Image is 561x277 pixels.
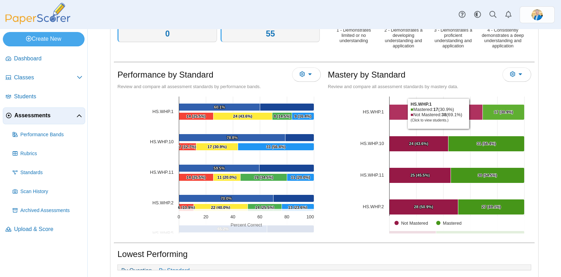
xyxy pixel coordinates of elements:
span: Performance Bands [20,131,82,138]
a: Dashboard [3,51,85,67]
path: [object Object], 6. 1 - Demonstrates limited or no understanding. [179,204,194,211]
text: 78.8% [227,136,238,140]
path: [object Object], 28. Not Mastered. [390,199,458,215]
path: [object Object], 60.13987472727273. Average Percent Correct. [179,104,260,111]
text: 11 (20.0%) [291,175,310,179]
text: 13 (23.6%) [288,205,307,210]
span: Travis McFarland [532,9,543,20]
a: Archived Assessments [10,202,85,219]
a: HS.WHP.2 [363,204,384,209]
text: Mastered [443,220,461,226]
span: Dashboard [14,55,82,62]
path: [object Object], 40.519465454545454. Average Percent Not Correct. [259,165,314,172]
text: 40 [230,214,235,219]
g: 2 - Demonstrates a developing understanding and application, bar series 5 of 6 with 6 bars. [194,113,272,272]
path: [object Object], 7. 1 - Demonstrates limited or no understanding. [179,143,196,151]
span: Archived Assessments [20,207,82,214]
text: 4 - Consistently demonstrates a deep understanding and application [482,27,524,48]
text: 31 (56.4%) [477,141,496,146]
text: 28 (50.9%) [414,205,433,209]
a: 55 [266,29,275,38]
path: [object Object], 31. Mastered. [448,136,525,152]
div: Chart. Highcharts interactive chart. [117,93,321,233]
text: 14 (25.5%) [187,175,206,179]
path: [object Object], 27. Mastered. [458,199,525,215]
g: 3 - Demonstrates a proficient understanding and application, bar series 4 of 6 with 6 bars. [226,113,292,272]
path: [object Object], 24. 2 - Demonstrates a developing understanding and application. [214,113,272,120]
path: [object Object], 14. 1 - Demonstrates limited or no understanding. [179,174,214,181]
text: 100 [306,214,314,219]
path: [object Object], 19. 3 - Demonstrates a proficient understanding and application. [241,174,287,181]
text: 19 (34.5%) [254,175,273,179]
span: Students [14,93,82,100]
text: 25 (45.5%) [411,173,430,177]
text: 60.1% [214,105,225,109]
a: [object Object] [150,170,174,175]
path: [object Object], 24. Not Mastered. [390,136,448,152]
button: More options [292,67,321,81]
text: 7 (12.7%) [179,145,196,149]
span: Upload & Score [14,225,82,233]
path: [object Object], 34.772727272727266. Average Percent Not Correct. [267,225,314,233]
button: Show Not Mastered [394,220,428,226]
path: [object Object], 78.78788727272729. Average Percent Correct. [179,134,285,141]
span: Rubrics [20,150,82,157]
img: PaperScorer [3,3,73,24]
path: [object Object], 11. 2 - Demonstrates a developing understanding and application. [214,174,241,181]
path: [object Object], 14. 1 - Demonstrates limited or no understanding. [179,113,214,120]
text: Percent Correct [231,222,262,227]
text: 14 (25.5%) [255,205,275,210]
tspan: HS.WHP.11 [150,170,174,175]
a: [object Object] [153,200,174,205]
span: Assessments [14,112,76,119]
path: [object Object], 13. 4 - Consistently demonstrates a deep understanding and application. [282,204,314,211]
a: Scan History [10,183,85,200]
path: [object Object], 39.86012527272727. Average Percent Not Correct. [260,104,314,111]
text: 17 (30.9%) [494,110,513,114]
a: HS.WHP.10 [360,141,384,146]
h1: Lowest Performing [117,248,188,260]
text: 27 (49.1%) [482,205,501,209]
div: Review and compare all assessment standards by mastery data. [328,84,531,90]
path: [object Object], 8. 3 - Demonstrates a proficient understanding and application. [272,113,292,120]
text: 0 [177,214,180,219]
a: Standards [10,164,85,181]
div: Chart. Highcharts interactive chart. [328,93,531,233]
text: 24 (43.6%) [409,141,428,146]
path: [object Object], 9. 4 - Consistently demonstrates a deep understanding and application. [292,113,314,120]
path: [object Object], 19. Not Mastered. [390,231,436,246]
a: HS.WHP.11 [360,172,384,178]
path: [object Object], 17. Mastered. [483,105,525,120]
a: Assessments [3,107,85,124]
text: 30 (54.5%) [478,173,497,177]
text: 65.2% [217,227,229,231]
path: [object Object], 36. Mastered. [436,231,525,246]
a: Students [3,88,85,105]
g: 1 - Demonstrates limited or no understanding, bar series 6 of 6 with 6 bars. [179,113,214,272]
text: 11 (20.0%) [217,175,237,179]
span: Classes [14,74,77,81]
a: 0 [165,29,170,38]
h1: Mastery by Standard [328,69,405,81]
a: By Question [118,265,155,277]
text: 17 (30.9%) [208,145,227,149]
a: Rubrics [10,145,85,162]
text: 70.0% [221,196,232,200]
g: Average Percent Not Correct, bar series 1 of 6 with 6 bars. [259,104,314,263]
a: [object Object] [150,139,174,144]
text: 24 (43.6%) [233,114,252,118]
a: [object Object] [153,230,174,236]
a: Alerts [501,7,516,22]
tspan: HS.WHP.10 [150,139,174,144]
text: 14 (25.5%) [187,114,206,118]
tspan: HS.WHP.1 [153,109,174,114]
a: HS.WHP.1 [363,109,384,114]
a: Create New [3,32,85,46]
path: [object Object], 17. 2 - Demonstrates a developing understanding and application. [196,143,238,151]
path: [object Object], 30.000001818181843. Average Percent Not Correct. [273,195,314,202]
tspan: HS.WHP.2 [153,200,174,205]
button: Show Mastered [436,220,461,226]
